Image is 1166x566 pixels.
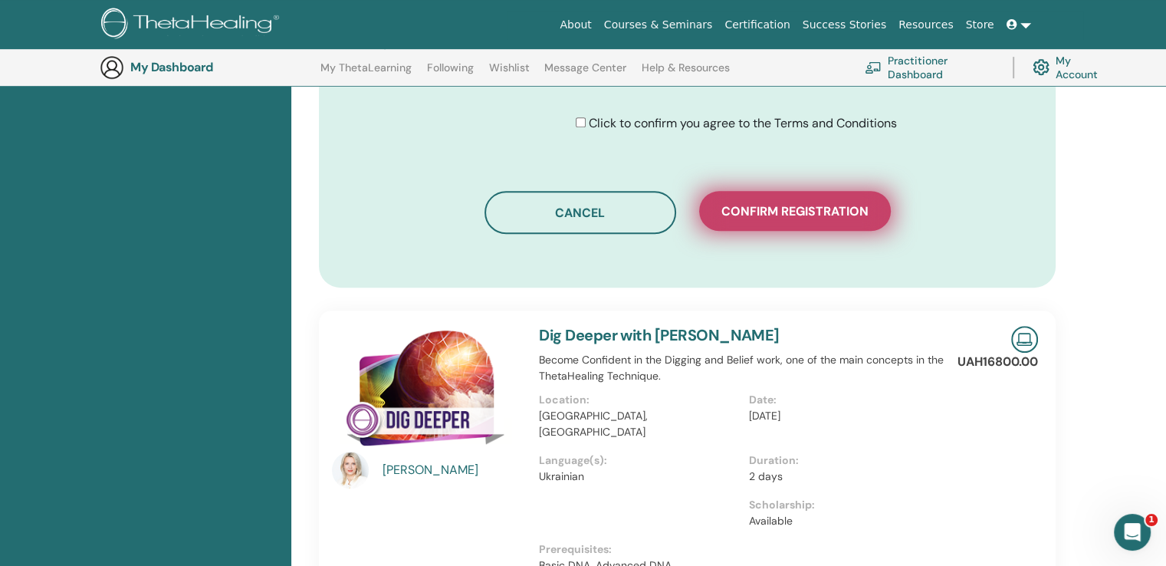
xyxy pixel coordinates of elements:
img: logo.png [101,8,284,42]
p: Scholarship: [749,497,949,513]
a: Practitioner Dashboard [865,51,994,84]
a: Dig Deeper with [PERSON_NAME] [539,325,780,345]
p: [GEOGRAPHIC_DATA], [GEOGRAPHIC_DATA] [539,408,739,440]
a: [PERSON_NAME] [383,461,524,479]
p: Available [749,513,949,529]
p: UAH16800.00 [957,353,1038,371]
p: Duration: [749,452,949,469]
span: 1 [1145,514,1158,526]
img: default.jpg [332,452,369,489]
a: About [553,11,597,39]
a: Store [960,11,1000,39]
span: Click to confirm you agree to the Terms and Conditions [589,115,897,131]
a: Wishlist [489,61,530,86]
img: Live Online Seminar [1011,326,1038,353]
button: Confirm registration [699,191,891,231]
img: Dig Deeper [332,326,521,457]
p: Location: [539,392,739,408]
button: Cancel [484,191,676,234]
a: My Account [1033,51,1110,84]
img: cog.svg [1033,55,1049,79]
img: generic-user-icon.jpg [100,55,124,80]
p: Prerequisites: [539,541,958,558]
p: [DATE] [749,408,949,424]
a: Message Center [544,61,626,86]
h3: My Dashboard [130,60,284,74]
p: Language(s): [539,452,739,469]
img: chalkboard-teacher.svg [865,61,882,74]
span: Confirm registration [721,203,869,219]
a: My ThetaLearning [320,61,412,86]
p: Become Confident in the Digging and Belief work, one of the main concepts in the ThetaHealing Tec... [539,352,958,384]
iframe: Intercom live chat [1114,514,1151,551]
span: Cancel [555,205,605,221]
p: Date: [749,392,949,408]
a: Following [427,61,474,86]
p: Ukrainian [539,469,739,485]
a: Certification [718,11,796,39]
a: Help & Resources [642,61,730,86]
a: Success Stories [796,11,892,39]
a: Courses & Seminars [598,11,719,39]
a: Resources [892,11,960,39]
p: 2 days [749,469,949,485]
